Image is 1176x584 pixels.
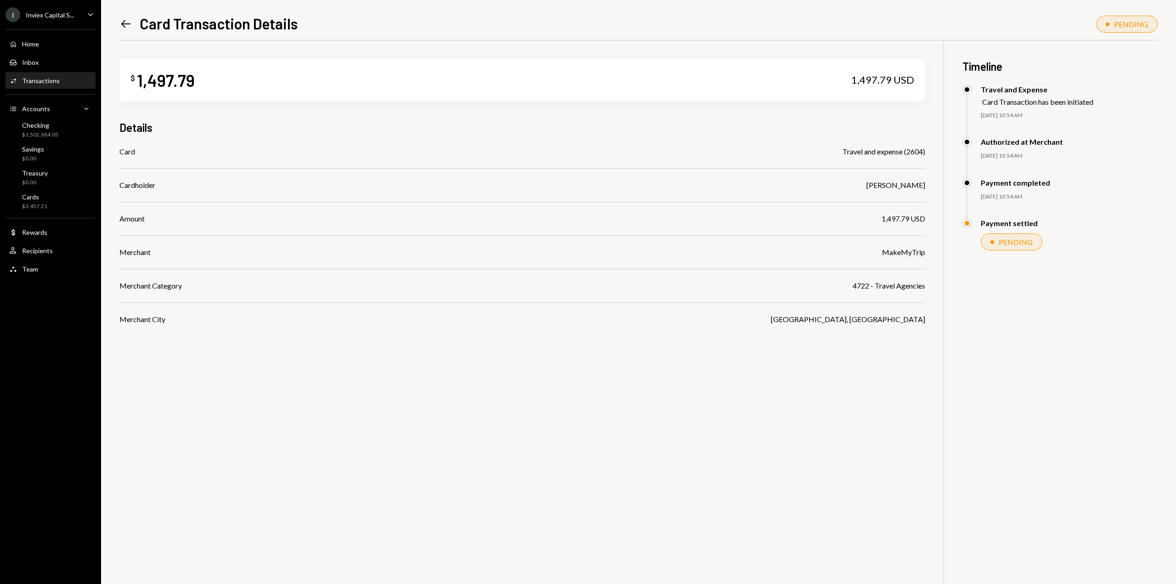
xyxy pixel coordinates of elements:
[26,11,74,19] div: Inviex Capital S...
[851,74,914,86] div: 1,497.79 USD
[981,193,1158,201] div: [DATE] 10:54 AM
[22,145,44,153] div: Savings
[981,152,1158,160] div: [DATE] 10:54 AM
[999,238,1033,246] div: PENDING
[119,180,155,191] div: Cardholder
[22,265,38,273] div: Team
[6,72,96,89] a: Transactions
[882,213,925,224] div: 1,497.79 USD
[22,203,47,210] div: $3,457.21
[22,169,48,177] div: Treasury
[119,314,165,325] div: Merchant City
[981,178,1050,187] div: Payment completed
[842,146,925,157] div: Travel and expense (2604)
[119,280,182,291] div: Merchant Category
[22,40,39,48] div: Home
[6,242,96,259] a: Recipients
[981,219,1038,227] div: Payment settled
[119,146,135,157] div: Card
[981,112,1158,119] div: [DATE] 10:54 AM
[140,14,298,33] h1: Card Transaction Details
[22,193,47,201] div: Cards
[22,77,60,85] div: Transactions
[981,85,1093,94] div: Travel and Expense
[119,120,153,135] h3: Details
[6,54,96,70] a: Inbox
[22,179,48,187] div: $0.00
[6,100,96,117] a: Accounts
[22,58,39,66] div: Inbox
[6,119,96,141] a: Checking$1,502,684.05
[962,59,1158,74] h3: Timeline
[1114,20,1148,28] div: PENDING
[6,261,96,277] a: Team
[882,247,925,258] div: MakeMyTrip
[137,70,195,91] div: 1,497.79
[22,228,47,236] div: Rewards
[6,35,96,52] a: Home
[6,190,96,212] a: Cards$3,457.21
[119,213,145,224] div: Amount
[22,131,58,139] div: $1,502,684.05
[982,97,1093,106] div: Card Transaction has been initiated
[130,74,135,83] div: $
[771,314,925,325] div: [GEOGRAPHIC_DATA], [GEOGRAPHIC_DATA]
[22,105,50,113] div: Accounts
[866,180,925,191] div: [PERSON_NAME]
[981,137,1063,146] div: Authorized at Merchant
[22,155,44,163] div: $0.00
[6,7,20,22] div: I
[6,166,96,188] a: Treasury$0.00
[22,247,53,255] div: Recipients
[22,121,58,129] div: Checking
[853,280,925,291] div: 4722 - Travel Agencies
[119,247,151,258] div: Merchant
[6,224,96,240] a: Rewards
[6,142,96,164] a: Savings$0.00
